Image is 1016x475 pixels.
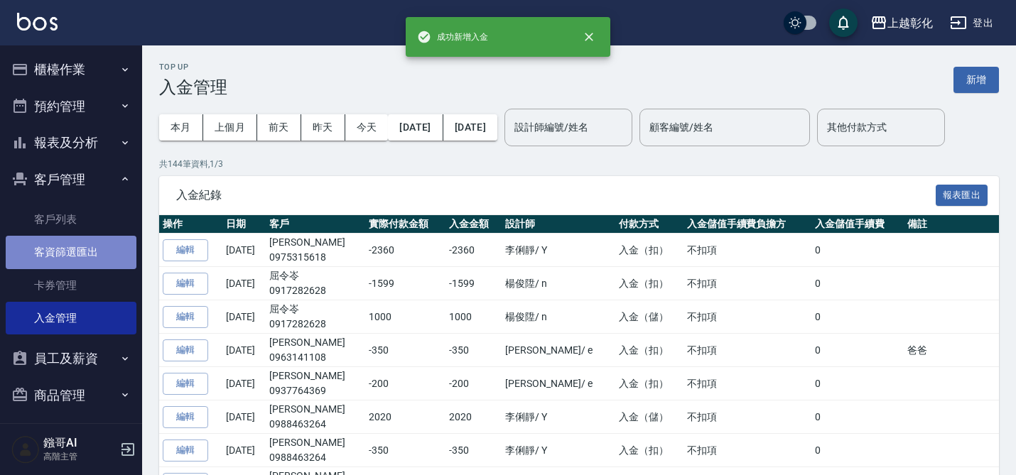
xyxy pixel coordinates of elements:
td: 入金（扣） [615,234,683,267]
td: [DATE] [222,334,266,367]
td: 2020 [445,400,502,434]
td: 不扣項 [683,234,811,267]
td: -1599 [445,267,502,300]
td: 入金（扣） [615,267,683,300]
td: -200 [445,367,502,400]
button: 登出 [944,10,999,36]
td: -350 [365,434,445,467]
button: 編輯 [163,273,208,295]
td: -200 [365,367,445,400]
td: 0 [811,334,904,367]
td: [DATE] [222,267,266,300]
a: 報表匯出 [936,187,988,201]
a: 入金管理 [6,302,136,334]
p: 共 144 筆資料, 1 / 3 [159,158,999,170]
td: 0 [811,400,904,434]
td: [PERSON_NAME] [266,434,365,467]
p: 0917282628 [269,283,362,298]
td: [PERSON_NAME] [266,400,365,434]
td: -350 [445,434,502,467]
button: 昨天 [301,114,345,141]
button: 編輯 [163,239,208,261]
td: 2020 [365,400,445,434]
td: 0 [811,267,904,300]
h3: 入金管理 [159,77,227,97]
div: 上越彰化 [887,14,933,32]
button: 客戶管理 [6,161,136,198]
img: Person [11,435,40,464]
th: 付款方式 [615,215,683,234]
h5: 鏹哥AI [43,436,116,450]
td: 1000 [445,300,502,334]
button: 員工及薪資 [6,340,136,377]
p: 0963141108 [269,350,362,365]
button: [DATE] [388,114,443,141]
td: -350 [445,334,502,367]
td: 楊俊陞 / n [502,300,615,334]
td: 屈令岺 [266,300,365,334]
span: 入金紀錄 [176,188,936,202]
td: [DATE] [222,300,266,334]
td: 入金（扣） [615,334,683,367]
td: 不扣項 [683,434,811,467]
p: 0975315618 [269,250,362,265]
td: 屈令岺 [266,267,365,300]
button: 編輯 [163,406,208,428]
td: [DATE] [222,400,266,434]
th: 入金金額 [445,215,502,234]
th: 設計師 [502,215,615,234]
td: 不扣項 [683,300,811,334]
td: [PERSON_NAME] [266,367,365,400]
td: 0 [811,234,904,267]
a: 客戶列表 [6,203,136,236]
button: 今天 [345,114,389,141]
button: 編輯 [163,439,208,462]
td: 入金（儲） [615,400,683,434]
button: save [829,9,858,37]
img: Logo [17,13,58,31]
td: 李俐靜 / Y [502,400,615,434]
td: 不扣項 [683,334,811,367]
td: 0 [811,367,904,400]
button: 上個月 [203,114,257,141]
a: 新增 [953,72,999,86]
button: [DATE] [443,114,497,141]
h2: Top Up [159,62,227,72]
button: 商品管理 [6,377,136,414]
button: 編輯 [163,306,208,328]
button: 行銷工具 [6,413,136,450]
td: 入金（儲） [615,300,683,334]
p: 0937764369 [269,383,362,398]
button: 本月 [159,114,203,141]
p: 0988463264 [269,450,362,465]
button: 預約管理 [6,88,136,125]
td: [DATE] [222,367,266,400]
button: 編輯 [163,339,208,361]
p: 高階主管 [43,450,116,463]
button: 前天 [257,114,301,141]
td: 爸爸 [904,334,999,367]
span: 成功新增入金 [417,30,488,44]
th: 實際付款金額 [365,215,445,234]
td: 不扣項 [683,400,811,434]
a: 卡券管理 [6,269,136,302]
p: 0988463264 [269,417,362,432]
td: 0 [811,434,904,467]
a: 客資篩選匯出 [6,236,136,268]
td: -2360 [445,234,502,267]
p: 0917282628 [269,317,362,332]
td: -350 [365,334,445,367]
button: 報表及分析 [6,124,136,161]
td: 不扣項 [683,367,811,400]
td: 楊俊陞 / n [502,267,615,300]
td: [PERSON_NAME] [266,334,365,367]
th: 入金儲值手續費 [811,215,904,234]
th: 備註 [904,215,999,234]
td: [PERSON_NAME] [266,234,365,267]
td: 入金（扣） [615,434,683,467]
th: 客戶 [266,215,365,234]
td: 入金（扣） [615,367,683,400]
th: 入金儲值手續費負擔方 [683,215,811,234]
td: 李俐靜 / Y [502,234,615,267]
th: 日期 [222,215,266,234]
